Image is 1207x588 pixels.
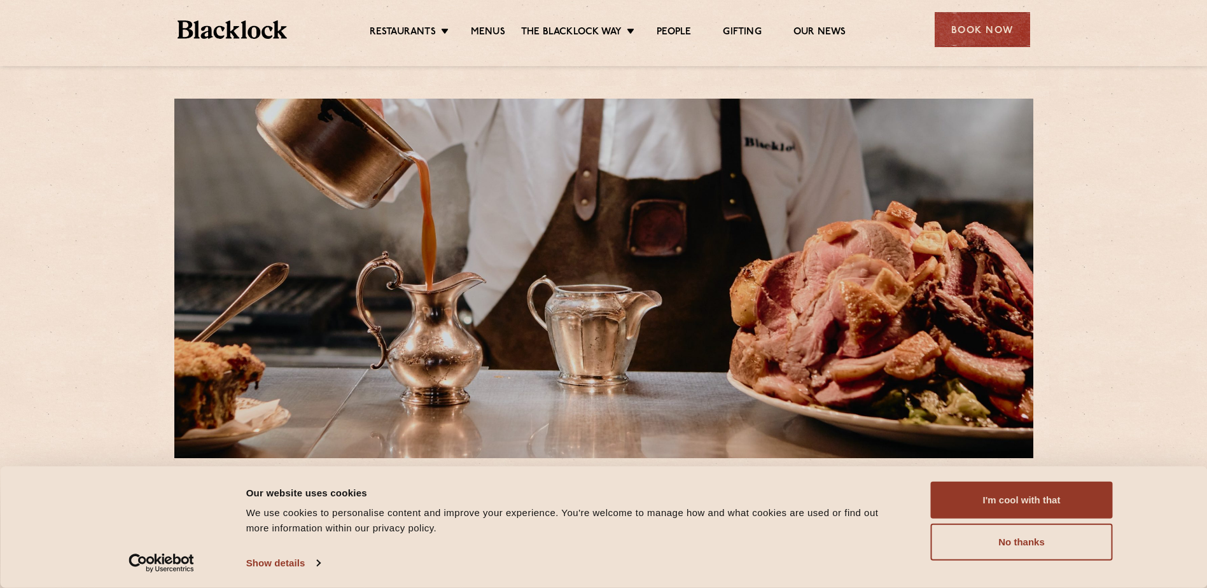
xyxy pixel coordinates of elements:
[935,12,1030,47] div: Book Now
[471,26,505,40] a: Menus
[246,505,902,536] div: We use cookies to personalise content and improve your experience. You're welcome to manage how a...
[370,26,436,40] a: Restaurants
[931,482,1113,519] button: I'm cool with that
[521,26,622,40] a: The Blacklock Way
[793,26,846,40] a: Our News
[723,26,761,40] a: Gifting
[106,554,217,573] a: Usercentrics Cookiebot - opens in a new window
[246,554,320,573] a: Show details
[931,524,1113,561] button: No thanks
[657,26,691,40] a: People
[178,20,288,39] img: BL_Textured_Logo-footer-cropped.svg
[246,485,902,500] div: Our website uses cookies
